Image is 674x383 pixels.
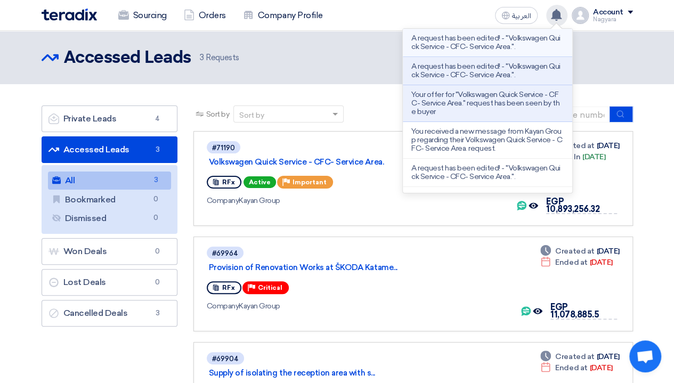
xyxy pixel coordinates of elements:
[48,172,171,190] a: All
[207,196,239,205] span: Company
[212,355,239,362] div: #69904
[42,238,177,265] a: Won Deals0
[42,136,177,163] a: Accessed Leads3
[42,105,177,132] a: Private Leads4
[222,284,235,291] span: RFx
[258,284,282,291] span: Critical
[411,164,564,181] p: A request has been edited! - "Volkswagen Quick Service - CFC- Service Area.".
[593,17,633,22] div: Nagyara
[411,192,564,218] p: You received a new message from Kayan Group regarding their Volkswagen Quick Service - CFC- Servi...
[293,178,327,186] span: Important
[150,194,163,205] span: 0
[546,197,599,214] span: EGP 10,893,256.32
[495,7,538,24] button: العربية
[411,91,564,116] p: Your offer for "Volkswagen Quick Service - CFC- Service Area." request has been seen by the buyer
[206,109,230,120] span: Sort by
[540,362,612,373] div: [DATE]
[48,191,171,209] a: Bookmarked
[540,151,605,162] div: [DATE]
[209,368,475,378] a: Supply of isolating the reception area with s...
[110,4,175,27] a: Sourcing
[593,8,623,17] div: Account
[555,257,587,268] span: Ended at
[540,351,619,362] div: [DATE]
[151,246,164,257] span: 0
[209,157,475,167] a: Volkswagen Quick Service - CFC- Service Area.
[243,176,276,188] span: Active
[151,308,164,319] span: 3
[150,213,163,224] span: 0
[222,178,235,186] span: RFx
[555,351,594,362] span: Created at
[550,302,599,320] span: EGP 11,078,885.5
[540,140,619,151] div: [DATE]
[175,4,234,27] a: Orders
[151,113,164,124] span: 4
[200,53,204,62] span: 3
[64,47,191,69] h2: Accessed Leads
[555,246,594,257] span: Created at
[555,151,580,162] span: Ends In
[411,127,564,153] p: You received a new message from Kayan Group regarding their Volkswagen Quick Service - CFC- Servi...
[411,62,564,79] p: A request has been edited! - "Volkswagen Quick Service - CFC- Service Area.".
[540,246,619,257] div: [DATE]
[629,340,661,372] div: Open chat
[555,140,594,151] span: Created at
[151,144,164,155] span: 3
[42,9,97,21] img: Teradix logo
[48,209,171,227] a: Dismissed
[212,144,235,151] div: #71190
[200,52,239,64] span: Requests
[151,277,164,288] span: 0
[411,34,564,51] p: A request has been edited! - "Volkswagen Quick Service - CFC- Service Area.".
[207,301,239,311] span: Company
[512,12,531,20] span: العربية
[555,362,587,373] span: Ended at
[207,300,511,312] div: Kayan Group
[212,250,238,257] div: #69964
[42,269,177,296] a: Lost Deals0
[234,4,331,27] a: Company Profile
[572,7,589,24] img: profile_test.png
[239,110,264,121] div: Sort by
[150,175,163,186] span: 3
[42,300,177,327] a: Cancelled Deals3
[540,257,612,268] div: [DATE]
[207,195,508,206] div: Kayan Group
[209,263,475,272] a: Provision of Renovation Works at ŠKODA Katame...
